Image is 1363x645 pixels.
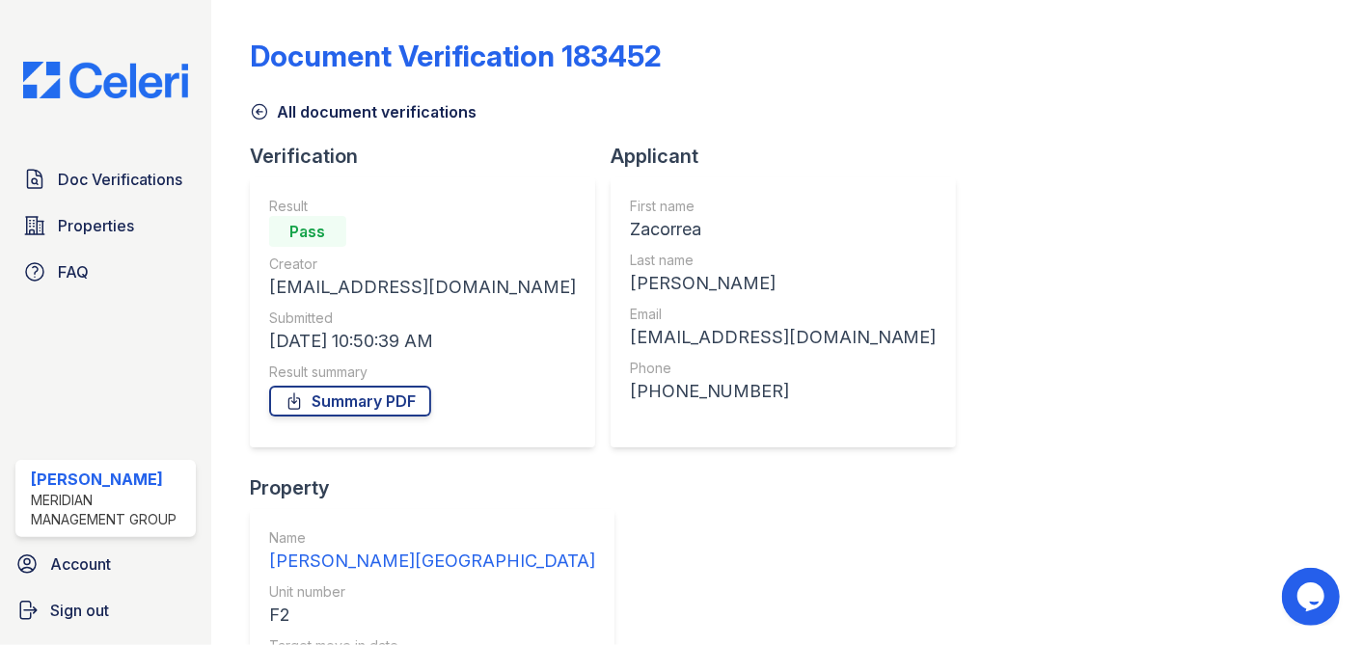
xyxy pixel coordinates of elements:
[630,251,937,270] div: Last name
[630,216,937,243] div: Zacorrea
[269,274,576,301] div: [EMAIL_ADDRESS][DOMAIN_NAME]
[50,599,109,622] span: Sign out
[269,548,595,575] div: [PERSON_NAME][GEOGRAPHIC_DATA]
[269,255,576,274] div: Creator
[58,214,134,237] span: Properties
[50,552,111,576] span: Account
[250,100,477,123] a: All document verifications
[630,270,937,297] div: [PERSON_NAME]
[269,363,576,382] div: Result summary
[1282,568,1344,626] iframe: chat widget
[630,305,937,324] div: Email
[58,168,182,191] span: Doc Verifications
[31,491,188,529] div: Meridian Management Group
[630,359,937,378] div: Phone
[8,62,204,98] img: CE_Logo_Blue-a8612792a0a2168367f1c8372b55b34899dd931a85d93a1a3d3e32e68fde9ad4.png
[8,545,204,583] a: Account
[269,528,595,575] a: Name [PERSON_NAME][GEOGRAPHIC_DATA]
[15,206,196,245] a: Properties
[250,143,611,170] div: Verification
[31,468,188,491] div: [PERSON_NAME]
[269,216,346,247] div: Pass
[250,39,662,73] div: Document Verification 183452
[269,528,595,548] div: Name
[269,328,576,355] div: [DATE] 10:50:39 AM
[269,386,431,417] a: Summary PDF
[269,197,576,216] div: Result
[630,324,937,351] div: [EMAIL_ADDRESS][DOMAIN_NAME]
[269,602,595,629] div: F2
[630,197,937,216] div: First name
[630,378,937,405] div: [PHONE_NUMBER]
[269,582,595,602] div: Unit number
[250,474,630,501] div: Property
[611,143,971,170] div: Applicant
[58,260,89,283] span: FAQ
[8,591,204,630] a: Sign out
[15,253,196,291] a: FAQ
[269,309,576,328] div: Submitted
[15,160,196,199] a: Doc Verifications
